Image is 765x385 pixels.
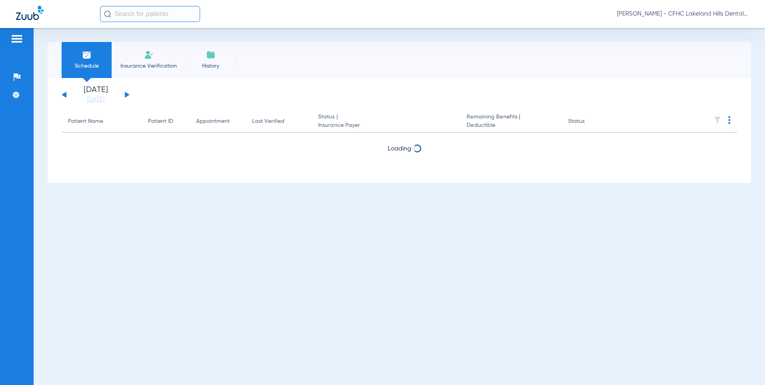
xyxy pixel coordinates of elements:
[713,116,721,124] img: filter.svg
[118,62,180,70] span: Insurance Verification
[388,146,411,152] span: Loading
[72,86,120,104] li: [DATE]
[318,121,454,130] span: Insurance Payer
[144,50,154,60] img: Manual Insurance Verification
[252,117,305,126] div: Last Verified
[206,50,216,60] img: History
[467,121,555,130] span: Deductible
[16,6,44,20] img: Zuub Logo
[617,10,749,18] span: [PERSON_NAME] - CFHC Lakeland Hills Dental
[460,110,561,133] th: Remaining Benefits |
[82,50,92,60] img: Schedule
[72,96,120,104] a: [DATE]
[192,62,230,70] span: History
[68,117,135,126] div: Patient Name
[148,117,173,126] div: Patient ID
[728,116,731,124] img: group-dot-blue.svg
[10,34,23,44] img: hamburger-icon
[312,110,460,133] th: Status |
[196,117,239,126] div: Appointment
[100,6,200,22] input: Search for patients
[104,10,111,18] img: Search Icon
[252,117,284,126] div: Last Verified
[196,117,230,126] div: Appointment
[148,117,183,126] div: Patient ID
[68,62,106,70] span: Schedule
[562,110,616,133] th: Status
[68,117,103,126] div: Patient Name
